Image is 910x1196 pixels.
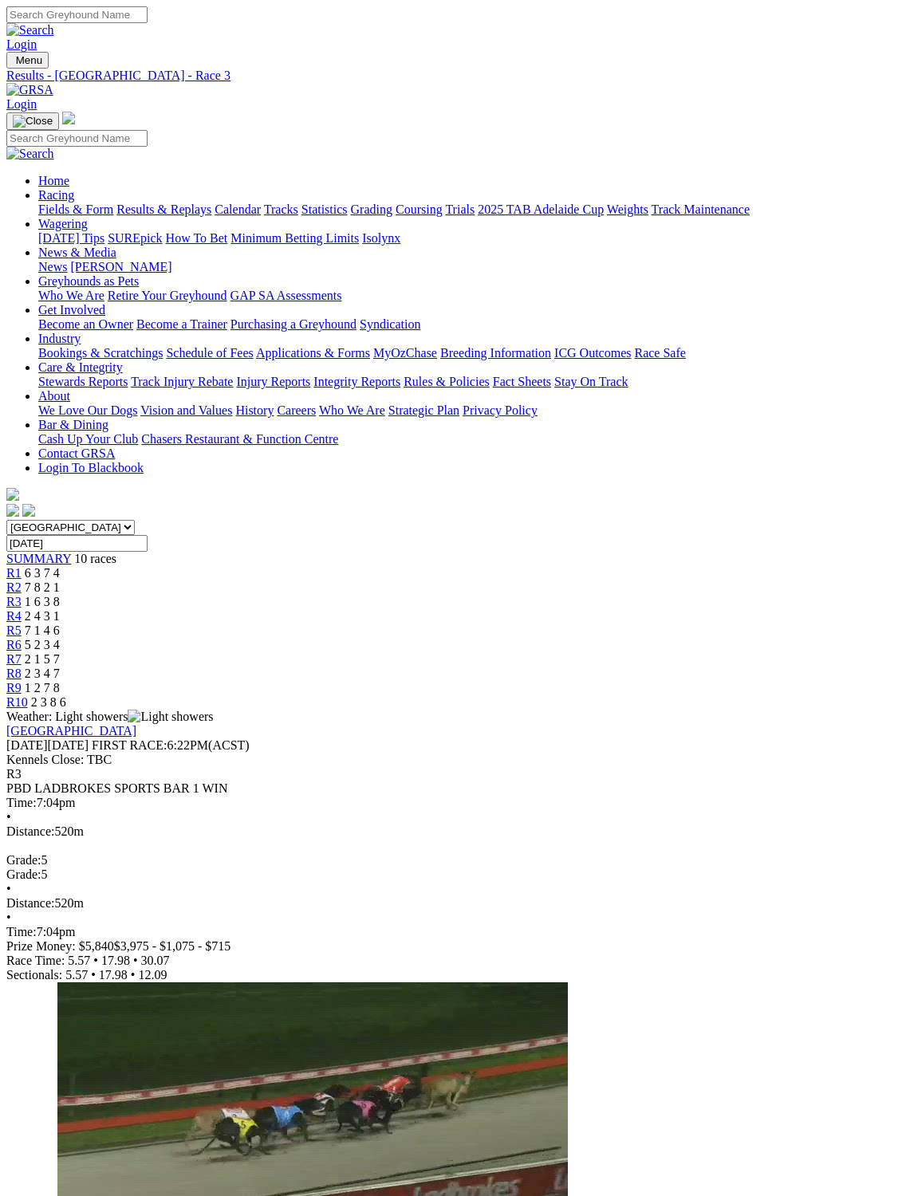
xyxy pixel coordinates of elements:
span: 17.98 [99,968,128,982]
input: Select date [6,535,148,552]
a: Weights [607,203,648,216]
a: Who We Are [38,289,104,302]
span: • [6,882,11,895]
div: Get Involved [38,317,904,332]
a: Results & Replays [116,203,211,216]
span: • [91,968,96,982]
a: R1 [6,566,22,580]
a: Cash Up Your Club [38,432,138,446]
a: Injury Reports [236,375,310,388]
a: Track Maintenance [652,203,750,216]
span: 7 8 2 1 [25,580,60,594]
span: 7 1 4 6 [25,624,60,637]
a: R8 [6,667,22,680]
span: 30.07 [141,954,170,967]
a: Bookings & Scratchings [38,346,163,360]
a: News & Media [38,246,116,259]
img: Light showers [128,710,213,724]
a: Isolynx [362,231,400,245]
span: 2 1 5 7 [25,652,60,666]
a: Applications & Forms [256,346,370,360]
img: logo-grsa-white.png [6,488,19,501]
a: Syndication [360,317,420,331]
a: Login [6,97,37,111]
span: R10 [6,695,28,709]
a: Stewards Reports [38,375,128,388]
span: 5 2 3 4 [25,638,60,651]
span: 10 races [74,552,116,565]
div: Racing [38,203,904,217]
a: Grading [351,203,392,216]
span: [DATE] [6,738,89,752]
a: Breeding Information [440,346,551,360]
span: Distance: [6,824,54,838]
a: SUREpick [108,231,162,245]
a: Stay On Track [554,375,628,388]
span: R3 [6,767,22,781]
a: Who We Are [319,403,385,417]
a: Vision and Values [140,403,232,417]
div: 5 [6,867,904,882]
div: PBD LADBROKES SPORTS BAR 1 WIN [6,781,904,796]
a: Statistics [301,203,348,216]
span: 1 2 7 8 [25,681,60,694]
a: About [38,389,70,403]
div: 7:04pm [6,796,904,810]
a: R9 [6,681,22,694]
a: Wagering [38,217,88,230]
a: R7 [6,652,22,666]
img: Close [13,115,53,128]
a: Strategic Plan [388,403,459,417]
a: Privacy Policy [463,403,538,417]
span: Time: [6,796,37,809]
a: R4 [6,609,22,623]
a: We Love Our Dogs [38,403,137,417]
div: 520m [6,824,904,839]
a: Care & Integrity [38,360,123,374]
span: 12.09 [138,968,167,982]
span: • [6,911,11,924]
img: logo-grsa-white.png [62,112,75,124]
span: 2 3 8 6 [31,695,66,709]
span: 6:22PM(ACST) [92,738,250,752]
input: Search [6,130,148,147]
div: Wagering [38,231,904,246]
a: Retire Your Greyhound [108,289,227,302]
div: Prize Money: $5,840 [6,939,904,954]
a: GAP SA Assessments [230,289,342,302]
a: Login To Blackbook [38,461,144,474]
a: Industry [38,332,81,345]
span: 2 3 4 7 [25,667,60,680]
a: News [38,260,67,273]
span: • [93,954,98,967]
span: Distance: [6,896,54,910]
span: Race Time: [6,954,65,967]
span: Time: [6,925,37,938]
a: Become an Owner [38,317,133,331]
a: R2 [6,580,22,594]
a: Home [38,174,69,187]
input: Search [6,6,148,23]
a: Schedule of Fees [166,346,253,360]
div: Industry [38,346,904,360]
span: Grade: [6,867,41,881]
a: Greyhounds as Pets [38,274,139,288]
span: • [6,810,11,824]
span: $3,975 - $1,075 - $715 [114,939,231,953]
a: Fact Sheets [493,375,551,388]
span: 5.57 [65,968,88,982]
span: • [131,968,136,982]
a: R3 [6,595,22,608]
span: 17.98 [101,954,130,967]
div: Care & Integrity [38,375,904,389]
span: Sectionals: [6,968,62,982]
div: Greyhounds as Pets [38,289,904,303]
img: Search [6,23,54,37]
a: Bar & Dining [38,418,108,431]
button: Toggle navigation [6,52,49,69]
span: [DATE] [6,738,48,752]
a: Track Injury Rebate [131,375,233,388]
a: Minimum Betting Limits [230,231,359,245]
